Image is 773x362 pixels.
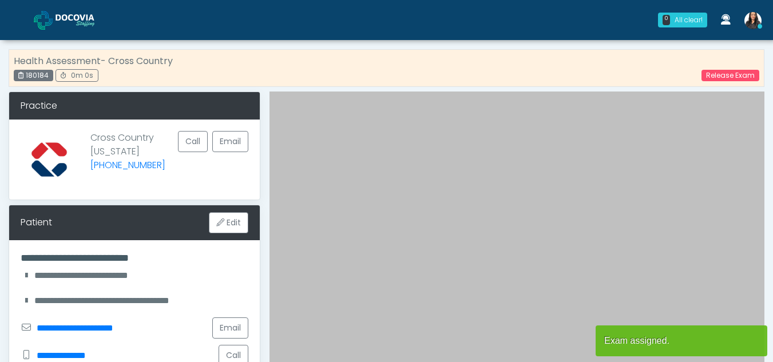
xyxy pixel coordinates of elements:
button: Call [178,131,208,152]
a: [PHONE_NUMBER] [90,158,165,172]
strong: Health Assessment- Cross Country [14,54,173,67]
a: Docovia [34,1,113,38]
span: 0m 0s [71,70,93,80]
img: Docovia [34,11,53,30]
p: Cross Country [US_STATE] [90,131,165,179]
img: Docovia [56,14,113,26]
div: Practice [9,92,260,120]
a: 0 All clear! [651,8,714,32]
a: Release Exam [701,70,759,81]
img: Viral Patel [744,12,762,29]
img: Provider image [21,131,78,188]
div: 0 [663,15,670,25]
div: Patient [21,216,52,229]
div: 180184 [14,70,53,81]
a: Email [212,131,248,152]
article: Exam assigned. [596,325,767,356]
a: Email [212,317,248,339]
div: All clear! [675,15,703,25]
button: Edit [209,212,248,233]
